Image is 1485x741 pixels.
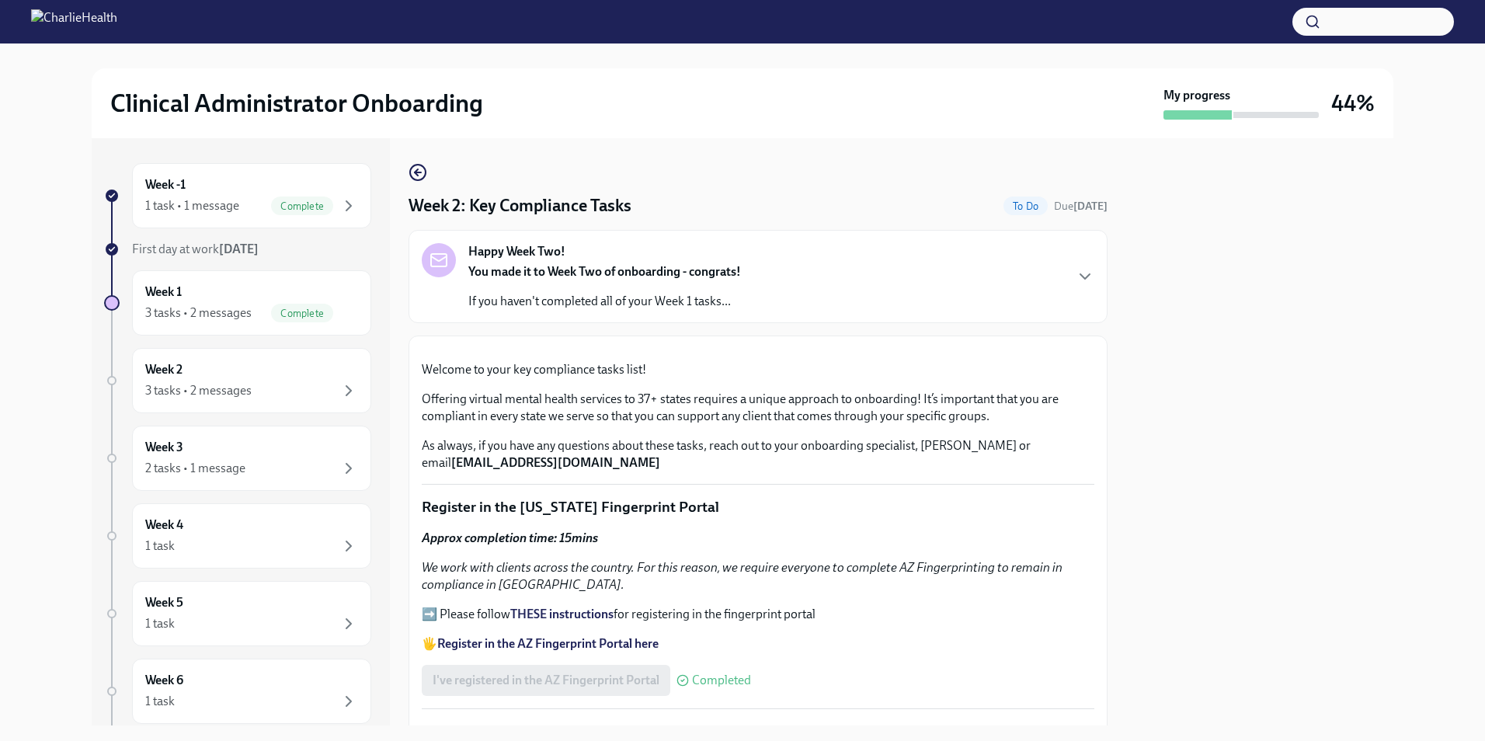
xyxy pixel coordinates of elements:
span: September 16th, 2025 10:00 [1054,199,1108,214]
div: 2 tasks • 1 message [145,460,245,477]
p: Offering virtual mental health services to 37+ states requires a unique approach to onboarding! I... [422,391,1094,425]
a: Register in the AZ Fingerprint Portal here [437,636,659,651]
a: Week 61 task [104,659,371,724]
p: 🖐️ [422,635,1094,652]
strong: [DATE] [219,242,259,256]
h6: Week 2 [145,361,183,378]
div: 3 tasks • 2 messages [145,382,252,399]
div: 3 tasks • 2 messages [145,304,252,322]
strong: You made it to Week Two of onboarding - congrats! [468,264,741,279]
em: We work with clients across the country. For this reason, we require everyone to complete AZ Fing... [422,560,1062,592]
div: 1 task [145,693,175,710]
span: Due [1054,200,1108,213]
p: ➡️ Please follow for registering in the fingerprint portal [422,606,1094,623]
a: Week 41 task [104,503,371,569]
a: Week 51 task [104,581,371,646]
a: Week 23 tasks • 2 messages [104,348,371,413]
p: Welcome to your key compliance tasks list! [422,361,1094,378]
strong: [DATE] [1073,200,1108,213]
div: 1 task • 1 message [145,197,239,214]
div: 1 task [145,537,175,555]
a: THESE instructions [510,607,614,621]
strong: [EMAIL_ADDRESS][DOMAIN_NAME] [451,455,660,470]
strong: Happy Week Two! [468,243,565,260]
span: Complete [271,308,333,319]
a: Week 32 tasks • 1 message [104,426,371,491]
a: Week 13 tasks • 2 messagesComplete [104,270,371,336]
span: To Do [1003,200,1048,212]
a: First day at work[DATE] [104,241,371,258]
strong: Approx completion time: 15mins [422,531,598,545]
h6: Week 1 [145,284,182,301]
span: First day at work [132,242,259,256]
a: Week -11 task • 1 messageComplete [104,163,371,228]
h6: Week 4 [145,517,183,534]
h2: Clinical Administrator Onboarding [110,88,483,119]
h6: Week 5 [145,594,183,611]
p: Register in the [US_STATE] Fingerprint Portal [422,497,1094,517]
span: Completed [692,674,751,687]
h4: Week 2: Key Compliance Tasks [409,194,631,217]
h6: Week 6 [145,672,183,689]
h3: 44% [1331,89,1375,117]
h6: Week 3 [145,439,183,456]
span: Complete [271,200,333,212]
h6: Week -1 [145,176,186,193]
p: As always, if you have any questions about these tasks, reach out to your onboarding specialist, ... [422,437,1094,471]
img: CharlieHealth [31,9,117,34]
p: If you haven't completed all of your Week 1 tasks... [468,293,741,310]
div: 1 task [145,615,175,632]
strong: My progress [1163,87,1230,104]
